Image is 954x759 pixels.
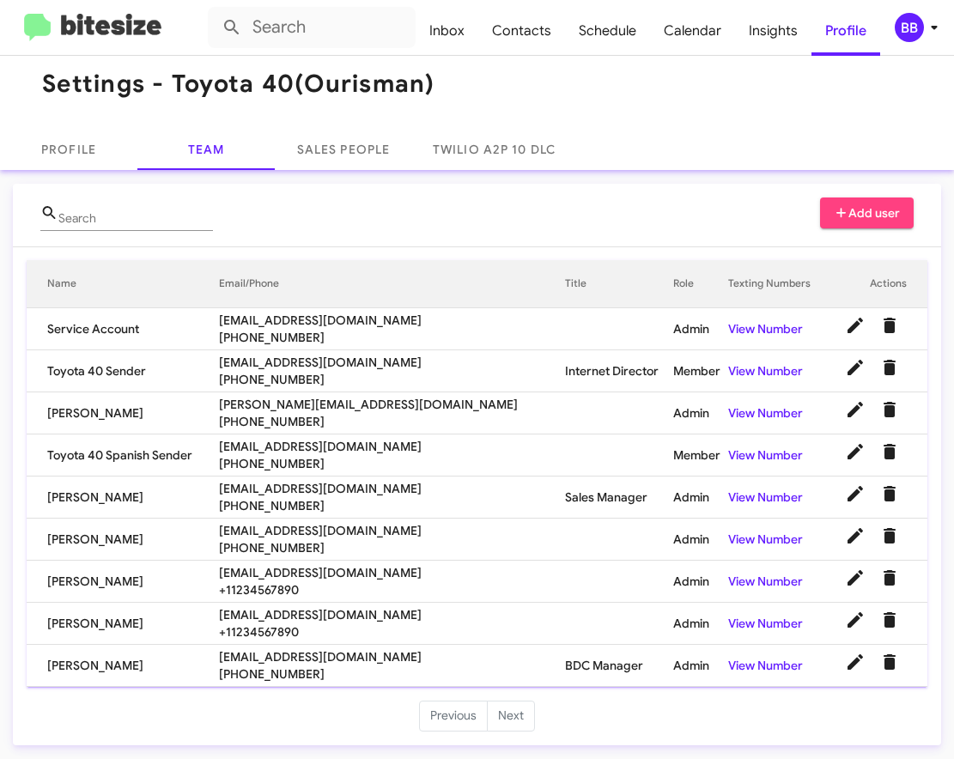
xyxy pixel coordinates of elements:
span: +11234567890 [219,623,565,641]
th: Role [673,260,728,308]
button: Delete User [872,434,907,469]
span: [PHONE_NUMBER] [219,497,565,514]
td: Member [673,434,728,477]
a: View Number [728,616,803,631]
input: Search [208,7,416,48]
a: Schedule [565,6,650,56]
th: Texting Numbers [728,260,823,308]
span: (Ourisman) [295,69,435,99]
button: Delete User [872,392,907,427]
td: [PERSON_NAME] [27,561,219,603]
a: View Number [728,531,803,547]
span: [EMAIL_ADDRESS][DOMAIN_NAME] [219,564,565,581]
span: [EMAIL_ADDRESS][DOMAIN_NAME] [219,438,565,455]
td: Admin [673,477,728,519]
td: Admin [673,392,728,434]
td: Admin [673,308,728,350]
td: [PERSON_NAME] [27,645,219,687]
input: Name or Email [58,212,213,226]
a: Contacts [478,6,565,56]
button: Delete User [872,603,907,637]
td: BDC Manager [565,645,673,687]
a: Insights [735,6,811,56]
button: BB [880,13,935,42]
button: Delete User [872,519,907,553]
td: Sales Manager [565,477,673,519]
td: [PERSON_NAME] [27,519,219,561]
button: Delete User [872,350,907,385]
th: Title [565,260,673,308]
span: [EMAIL_ADDRESS][DOMAIN_NAME] [219,354,565,371]
a: View Number [728,363,803,379]
h1: Settings - Toyota 40 [42,70,435,98]
th: Actions [823,260,927,308]
span: [EMAIL_ADDRESS][DOMAIN_NAME] [219,606,565,623]
button: Delete User [872,308,907,343]
a: View Number [728,489,803,505]
span: [PHONE_NUMBER] [219,455,565,472]
td: [PERSON_NAME] [27,392,219,434]
a: Sales People [275,129,412,170]
span: [EMAIL_ADDRESS][DOMAIN_NAME] [219,648,565,665]
td: [PERSON_NAME] [27,603,219,645]
td: [PERSON_NAME] [27,477,219,519]
span: [PHONE_NUMBER] [219,413,565,430]
td: Member [673,350,728,392]
td: Internet Director [565,350,673,392]
div: BB [895,13,924,42]
span: [PHONE_NUMBER] [219,665,565,683]
th: Email/Phone [219,260,565,308]
a: View Number [728,658,803,673]
span: [EMAIL_ADDRESS][DOMAIN_NAME] [219,312,565,329]
td: Admin [673,519,728,561]
th: Name [27,260,219,308]
span: [PHONE_NUMBER] [219,371,565,388]
td: Admin [673,561,728,603]
a: Profile [811,6,880,56]
button: Delete User [872,645,907,679]
td: Admin [673,645,728,687]
td: Service Account [27,308,219,350]
span: [EMAIL_ADDRESS][DOMAIN_NAME] [219,522,565,539]
span: [PHONE_NUMBER] [219,329,565,346]
button: Add user [820,197,915,228]
a: View Number [728,447,803,463]
span: [EMAIL_ADDRESS][DOMAIN_NAME] [219,480,565,497]
a: Team [137,129,275,170]
span: +11234567890 [219,581,565,598]
td: Admin [673,603,728,645]
a: View Number [728,574,803,589]
a: View Number [728,321,803,337]
span: Add user [834,197,901,228]
span: [PERSON_NAME][EMAIL_ADDRESS][DOMAIN_NAME] [219,396,565,413]
a: View Number [728,405,803,421]
a: Calendar [650,6,735,56]
td: Toyota 40 Sender [27,350,219,392]
button: Delete User [872,561,907,595]
td: Toyota 40 Spanish Sender [27,434,219,477]
a: Inbox [416,6,478,56]
button: Delete User [872,477,907,511]
a: Twilio A2P 10 DLC [412,129,576,170]
span: [PHONE_NUMBER] [219,539,565,556]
